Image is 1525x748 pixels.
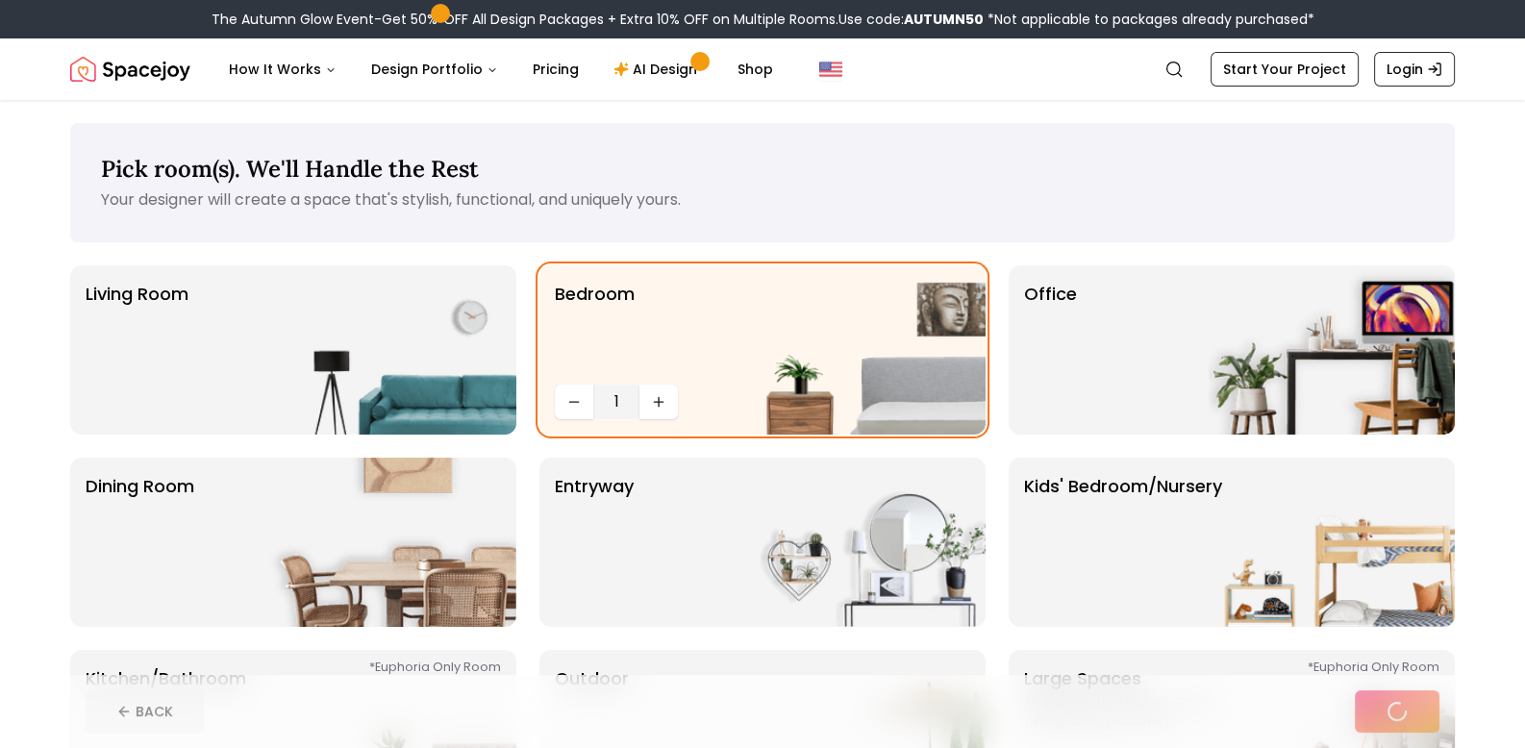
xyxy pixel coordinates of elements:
img: Bedroom [739,265,986,435]
button: How It Works [213,50,352,88]
p: Dining Room [86,473,194,611]
p: entryway [555,473,634,611]
p: Bedroom [555,281,635,377]
a: Login [1374,52,1455,87]
b: AUTUMN50 [904,10,984,29]
a: Spacejoy [70,50,190,88]
img: Spacejoy Logo [70,50,190,88]
a: Pricing [517,50,594,88]
button: Increase quantity [639,385,678,419]
img: Kids' Bedroom/Nursery [1209,458,1455,627]
span: 1 [601,390,632,413]
img: United States [819,58,842,81]
img: entryway [739,458,986,627]
div: The Autumn Glow Event-Get 50% OFF All Design Packages + Extra 10% OFF on Multiple Rooms. [212,10,1314,29]
button: Design Portfolio [356,50,513,88]
nav: Main [213,50,788,88]
p: Office [1024,281,1077,419]
button: Decrease quantity [555,385,593,419]
p: Kids' Bedroom/Nursery [1024,473,1222,611]
a: AI Design [598,50,718,88]
span: Use code: [838,10,984,29]
p: Your designer will create a space that's stylish, functional, and uniquely yours. [101,188,1424,212]
span: *Not applicable to packages already purchased* [984,10,1314,29]
img: Living Room [270,265,516,435]
nav: Global [70,38,1455,100]
p: Living Room [86,281,188,419]
img: Dining Room [270,458,516,627]
a: Shop [722,50,788,88]
a: Start Your Project [1211,52,1359,87]
img: Office [1209,265,1455,435]
span: Pick room(s). We'll Handle the Rest [101,154,479,184]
